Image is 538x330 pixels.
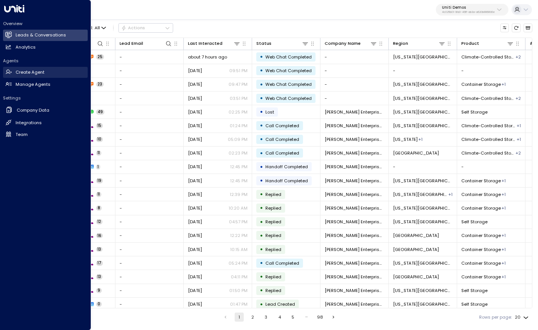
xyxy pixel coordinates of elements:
span: Web Chat Completed [265,54,312,60]
span: Sep 23, 2025 [188,123,202,129]
a: Leads & Conversations [3,30,88,41]
span: Web Chat Completed [265,95,312,101]
span: Container Storage [461,81,501,87]
td: - [115,78,184,91]
div: Container Storage,Self Storage [516,54,521,60]
a: Create Agent [3,67,88,78]
span: New York City [393,109,453,115]
span: Container Storage [461,191,501,197]
span: Sep 17, 2025 [188,164,202,170]
td: - [115,174,184,187]
span: Johnson Enterprises [325,136,384,142]
span: Replied [265,205,281,211]
td: - [115,64,184,77]
p: 12:45 PM [230,164,248,170]
div: • [260,285,263,295]
button: page 1 [235,313,244,322]
span: Aug 27, 2025 [188,246,202,253]
span: All [95,25,100,30]
div: Container Storage,Self Storage [516,95,521,101]
label: Rows per page: [479,314,512,321]
div: • [260,189,263,199]
span: Self Storage [461,109,488,115]
span: Call Completed [265,136,299,142]
span: Aug 22, 2025 [188,301,202,307]
h2: Team [16,131,28,138]
span: 1 [96,164,100,170]
span: 11 [96,192,101,197]
button: Go to page 98 [316,313,325,322]
div: Company Name [325,40,377,47]
span: 15 [96,123,103,128]
div: • [260,148,263,158]
td: - [115,92,184,105]
a: Analytics [3,41,88,53]
p: 03:51 PM [230,95,248,101]
p: 09:51 PM [229,68,248,74]
a: Team [3,129,88,140]
div: Product [461,40,479,47]
h2: Create Agent [16,69,44,76]
span: 25 [96,54,104,60]
span: 17 [96,261,103,266]
span: about 7 hours ago [188,54,227,60]
span: Refresh [512,24,521,32]
span: New York City [393,301,453,307]
div: Self Storage [502,274,506,280]
span: Johnson Enterprises [325,191,384,197]
span: Replied [265,219,281,225]
span: Johnson Enterprises [325,123,384,129]
span: Aug 28, 2025 [188,232,202,238]
span: Johnson Enterprises [325,109,384,115]
div: • [260,162,263,172]
div: • [260,52,263,62]
div: • [260,203,263,213]
p: 01:50 PM [229,287,248,294]
h2: Overview [3,21,88,27]
td: - [115,50,184,63]
td: - [115,147,184,160]
nav: pagination navigation [221,313,339,322]
h2: Settings [3,95,88,101]
span: Johnson Enterprises [325,205,384,211]
div: • [260,258,263,268]
span: Johnson Enterprises [325,287,384,294]
h2: Agents [3,58,88,64]
div: • [260,107,263,117]
span: 13 [96,247,103,252]
p: 04:57 PM [229,219,248,225]
td: - [115,119,184,132]
div: • [260,65,263,76]
span: Container Storage [461,274,501,280]
button: Go to page 5 [289,313,298,322]
span: Sep 02, 2025 [188,219,202,225]
span: Handoff Completed [265,164,308,170]
button: Go to next page [329,313,338,322]
span: Yesterday [188,95,202,101]
span: Sep 22, 2025 [188,136,202,142]
span: 19 [96,178,103,183]
span: Lost [265,109,274,115]
span: Sep 18, 2025 [188,150,202,156]
span: Replied [265,287,281,294]
td: - [389,64,457,77]
td: - [320,78,389,91]
td: - [389,160,457,174]
button: Go to page 3 [262,313,271,322]
span: Johnson Enterprises [325,301,384,307]
div: Self Storage [502,232,506,238]
div: Self Storage [517,123,521,129]
span: Johnson Enterprises [325,219,384,225]
div: • [260,272,263,282]
td: - [457,160,525,174]
span: New York City [393,287,453,294]
span: New York City [393,81,453,87]
p: Uniti Demos [442,5,495,10]
td: - [115,243,184,256]
button: Uniti Demos4c025b01-9fa0-46ff-ab3a-a620b886896e [436,4,508,16]
td: - [320,50,389,63]
h2: Company Data [17,107,49,114]
td: - [115,270,184,283]
span: New York City [393,205,453,211]
span: Johnson Enterprises [325,150,384,156]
